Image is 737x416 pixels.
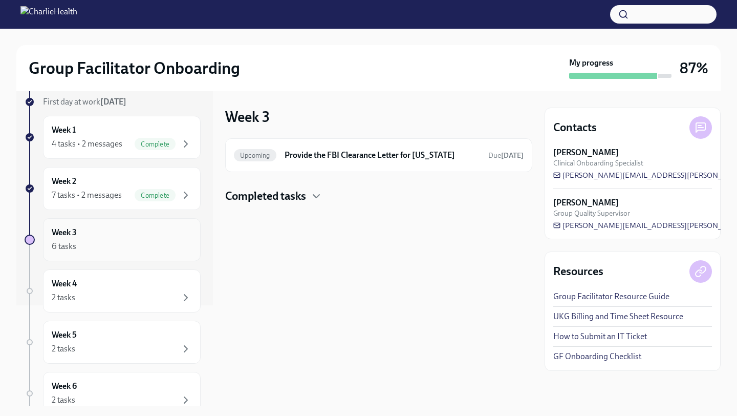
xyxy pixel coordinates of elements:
strong: [PERSON_NAME] [553,197,619,209]
h2: Group Facilitator Onboarding [29,58,240,78]
a: Group Facilitator Resource Guide [553,291,669,302]
a: UKG Billing and Time Sheet Resource [553,311,683,322]
a: First day at work[DATE] [25,96,201,108]
span: Complete [135,192,176,199]
h6: Provide the FBI Clearance Letter for [US_STATE] [285,150,480,161]
h6: Week 2 [52,176,76,187]
h3: 87% [680,59,708,77]
div: 2 tasks [52,292,75,303]
img: CharlieHealth [20,6,77,23]
a: GF Onboarding Checklist [553,351,641,362]
span: October 21st, 2025 10:00 [488,151,524,160]
h6: Week 5 [52,329,77,341]
h6: Week 1 [52,124,76,136]
a: UpcomingProvide the FBI Clearance Letter for [US_STATE]Due[DATE] [234,147,524,163]
h3: Week 3 [225,108,270,126]
strong: [DATE] [501,151,524,160]
strong: [PERSON_NAME] [553,147,619,158]
div: 6 tasks [52,241,76,252]
a: Week 42 tasks [25,269,201,313]
span: Due [488,151,524,160]
h4: Resources [553,264,603,279]
div: Completed tasks [225,189,532,204]
div: 2 tasks [52,343,75,355]
div: 4 tasks • 2 messages [52,138,122,150]
span: Upcoming [234,152,276,159]
div: 7 tasks • 2 messages [52,190,122,201]
strong: My progress [569,57,613,69]
h4: Contacts [553,120,597,135]
h4: Completed tasks [225,189,306,204]
span: Clinical Onboarding Specialist [553,158,643,168]
strong: [DATE] [100,97,126,107]
a: Week 14 tasks • 2 messagesComplete [25,116,201,159]
h6: Week 6 [52,381,77,392]
a: Week 27 tasks • 2 messagesComplete [25,167,201,210]
a: How to Submit an IT Ticket [553,331,647,342]
a: Week 62 tasks [25,372,201,415]
a: Week 36 tasks [25,218,201,261]
a: Week 52 tasks [25,321,201,364]
span: Group Quality Supervisor [553,209,630,218]
span: Complete [135,140,176,148]
span: First day at work [43,97,126,107]
h6: Week 4 [52,278,77,289]
h6: Week 3 [52,227,77,238]
div: 2 tasks [52,394,75,406]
